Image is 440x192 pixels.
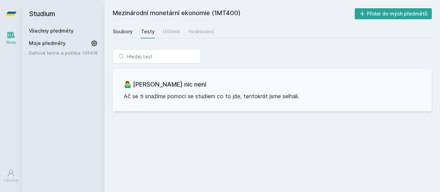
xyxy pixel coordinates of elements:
[188,28,214,35] div: Hodnocení
[113,49,201,63] input: Hledej test
[113,25,133,38] a: Soubory
[163,25,180,38] a: Učitelé
[1,27,21,48] a: Study
[1,166,21,187] a: Uživatel
[355,8,432,19] button: Přidat do mých předmětů
[124,80,421,89] h3: 🤷‍♂️ [PERSON_NAME] nic není
[82,50,98,56] a: 1VF418
[141,25,155,38] a: Testy
[6,40,16,45] div: Study
[4,178,18,183] div: Uživatel
[124,92,421,100] p: Ač se ti snažíme pomoci se studiem co to jde, tentokrát jsme selhali.
[141,28,155,35] div: Testy
[29,49,82,56] a: Daňová teorie a politika
[113,28,133,35] div: Soubory
[113,8,355,19] h2: Mezinárodní monetární ekonomie (1MT400)
[29,40,66,47] span: Moje předměty
[188,25,214,38] a: Hodnocení
[29,28,74,34] a: Všechny předměty
[163,28,180,35] div: Učitelé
